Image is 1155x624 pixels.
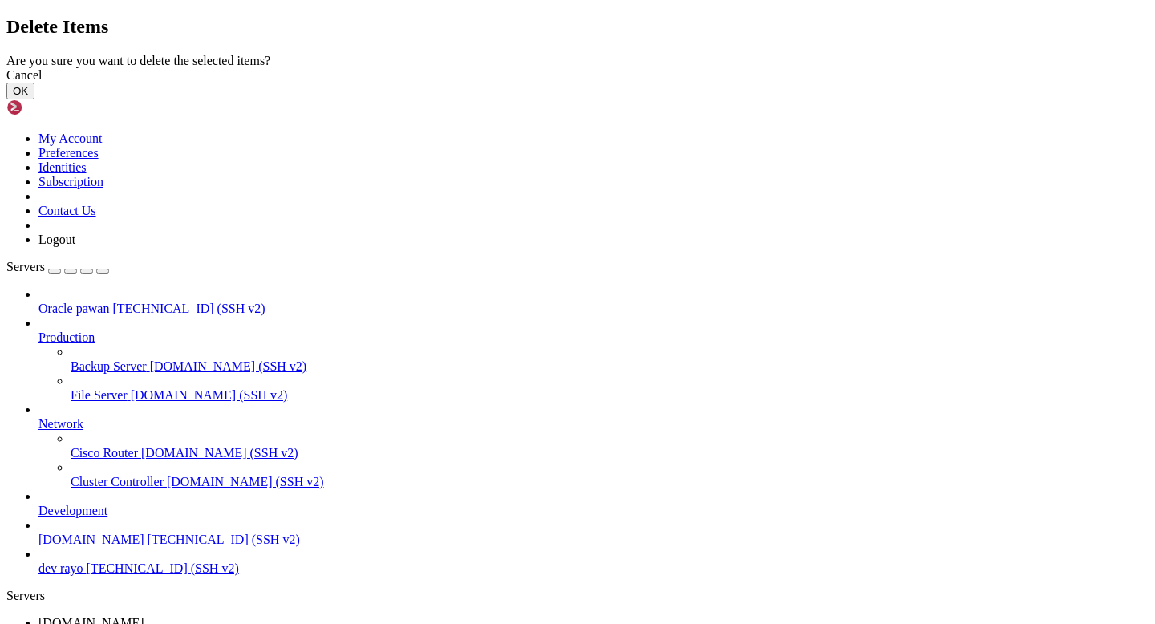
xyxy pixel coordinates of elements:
[71,388,128,402] span: File Server
[38,287,1149,316] li: Oracle pawan [TECHNICAL_ID] (SSH v2)
[71,388,1149,403] a: File Server [DOMAIN_NAME] (SSH v2)
[131,388,288,402] span: [DOMAIN_NAME] (SSH v2)
[38,533,144,546] span: [DOMAIN_NAME]
[6,589,1149,603] div: Servers
[38,417,83,431] span: Network
[71,475,164,488] span: Cluster Controller
[6,16,1149,38] h2: Delete Items
[38,316,1149,403] li: Production
[167,475,324,488] span: [DOMAIN_NAME] (SSH v2)
[71,359,1149,374] a: Backup Server [DOMAIN_NAME] (SSH v2)
[38,132,103,145] a: My Account
[38,403,1149,489] li: Network
[38,160,87,174] a: Identities
[87,561,239,575] span: [TECHNICAL_ID] (SSH v2)
[38,330,1149,345] a: Production
[148,533,300,546] span: [TECHNICAL_ID] (SSH v2)
[71,374,1149,403] li: File Server [DOMAIN_NAME] (SSH v2)
[112,302,265,315] span: [TECHNICAL_ID] (SSH v2)
[38,302,1149,316] a: Oracle pawan [TECHNICAL_ID] (SSH v2)
[38,561,83,575] span: dev rayo
[38,302,109,315] span: Oracle pawan
[38,330,95,344] span: Production
[71,446,138,460] span: Cisco Router
[38,533,1149,547] a: [DOMAIN_NAME] [TECHNICAL_ID] (SSH v2)
[6,83,34,99] button: OK
[6,68,1149,83] div: Cancel
[38,504,107,517] span: Development
[38,204,96,217] a: Contact Us
[38,233,75,246] a: Logout
[6,260,45,274] span: Servers
[141,446,298,460] span: [DOMAIN_NAME] (SSH v2)
[6,54,1149,68] div: Are you sure you want to delete the selected items?
[38,146,99,160] a: Preferences
[38,547,1149,576] li: dev rayo [TECHNICAL_ID] (SSH v2)
[6,99,99,115] img: Shellngn
[71,359,147,373] span: Backup Server
[38,175,103,188] a: Subscription
[71,432,1149,460] li: Cisco Router [DOMAIN_NAME] (SSH v2)
[71,345,1149,374] li: Backup Server [DOMAIN_NAME] (SSH v2)
[71,460,1149,489] li: Cluster Controller [DOMAIN_NAME] (SSH v2)
[71,446,1149,460] a: Cisco Router [DOMAIN_NAME] (SSH v2)
[38,504,1149,518] a: Development
[38,417,1149,432] a: Network
[38,518,1149,547] li: [DOMAIN_NAME] [TECHNICAL_ID] (SSH v2)
[38,561,1149,576] a: dev rayo [TECHNICAL_ID] (SSH v2)
[71,475,1149,489] a: Cluster Controller [DOMAIN_NAME] (SSH v2)
[150,359,307,373] span: [DOMAIN_NAME] (SSH v2)
[38,489,1149,518] li: Development
[6,260,109,274] a: Servers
